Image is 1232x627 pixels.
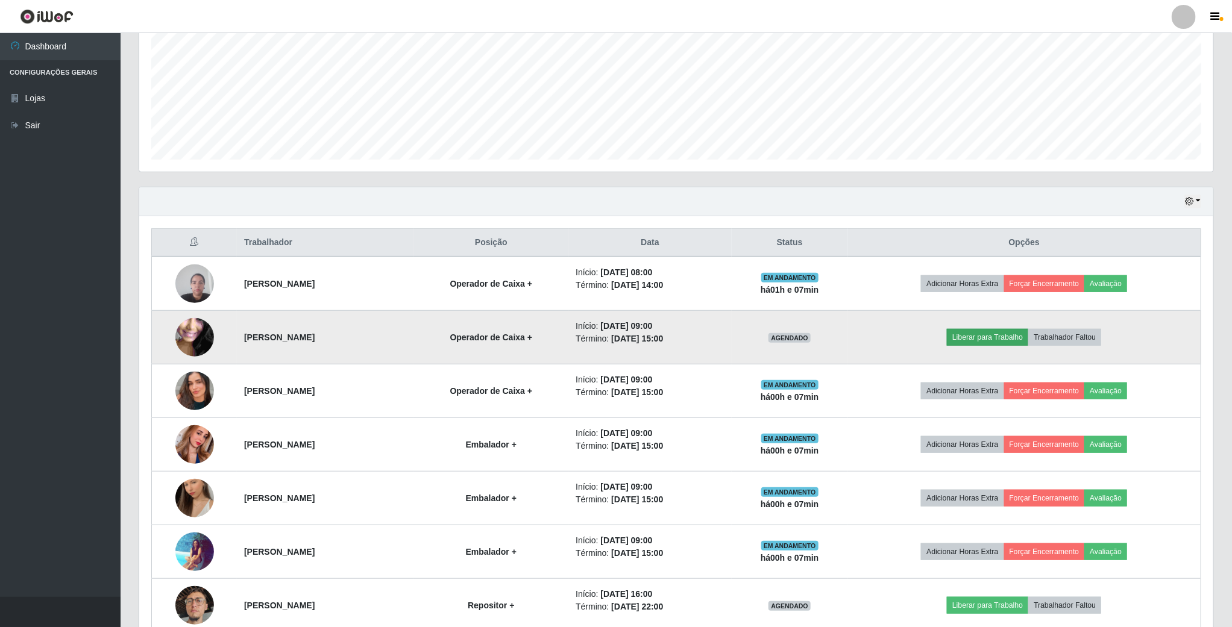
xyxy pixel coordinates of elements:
[921,275,1004,292] button: Adicionar Horas Extra
[576,279,724,292] li: Término:
[921,543,1004,560] button: Adicionar Horas Extra
[450,279,533,289] strong: Operador de Caixa +
[175,410,214,479] img: 1744290479974.jpeg
[611,548,663,558] time: [DATE] 15:00
[568,229,732,257] th: Data
[761,392,819,402] strong: há 00 h e 07 min
[244,547,315,557] strong: [PERSON_NAME]
[600,589,652,599] time: [DATE] 16:00
[1084,275,1127,292] button: Avaliação
[600,428,652,438] time: [DATE] 09:00
[450,332,533,342] strong: Operador de Caixa +
[576,332,724,345] li: Término:
[576,373,724,386] li: Início:
[1004,275,1085,292] button: Forçar Encerramento
[611,387,663,397] time: [DATE] 15:00
[947,329,1028,346] button: Liberar para Trabalho
[1084,436,1127,453] button: Avaliação
[761,541,819,551] span: EM ANDAMENTO
[466,547,517,557] strong: Embalador +
[761,499,819,509] strong: há 00 h e 07 min
[761,553,819,563] strong: há 00 h e 07 min
[237,229,413,257] th: Trabalhador
[611,334,663,343] time: [DATE] 15:00
[576,481,724,493] li: Início:
[576,534,724,547] li: Início:
[576,427,724,440] li: Início:
[1084,490,1127,507] button: Avaliação
[576,440,724,452] li: Término:
[768,333,811,343] span: AGENDADO
[947,597,1028,614] button: Liberar para Trabalho
[732,229,848,257] th: Status
[175,357,214,425] img: 1750801890236.jpeg
[761,446,819,455] strong: há 00 h e 07 min
[175,464,214,532] img: 1726843686104.jpeg
[450,386,533,396] strong: Operador de Caixa +
[921,490,1004,507] button: Adicionar Horas Extra
[600,267,652,277] time: [DATE] 08:00
[761,434,819,443] span: EM ANDAMENTO
[576,320,724,332] li: Início:
[761,285,819,295] strong: há 01 h e 07 min
[600,535,652,545] time: [DATE] 09:00
[761,487,819,497] span: EM ANDAMENTO
[1028,597,1101,614] button: Trabalhador Faltou
[576,493,724,506] li: Término:
[600,482,652,491] time: [DATE] 09:00
[1084,543,1127,560] button: Avaliação
[1004,436,1085,453] button: Forçar Encerramento
[848,229,1201,257] th: Opções
[921,382,1004,399] button: Adicionar Horas Extra
[576,386,724,399] li: Término:
[175,258,214,309] img: 1731148670684.jpeg
[611,494,663,504] time: [DATE] 15:00
[175,295,214,381] img: 1746055016214.jpeg
[1004,382,1085,399] button: Forçar Encerramento
[611,602,663,611] time: [DATE] 22:00
[1004,490,1085,507] button: Forçar Encerramento
[244,440,315,449] strong: [PERSON_NAME]
[921,436,1004,453] button: Adicionar Horas Extra
[1084,382,1127,399] button: Avaliação
[576,600,724,613] li: Término:
[413,229,568,257] th: Posição
[1004,543,1085,560] button: Forçar Encerramento
[20,9,74,24] img: CoreUI Logo
[611,441,663,451] time: [DATE] 15:00
[468,600,514,610] strong: Repositor +
[244,600,315,610] strong: [PERSON_NAME]
[244,386,315,396] strong: [PERSON_NAME]
[611,280,663,290] time: [DATE] 14:00
[576,266,724,279] li: Início:
[175,532,214,571] img: 1748991397943.jpeg
[244,493,315,503] strong: [PERSON_NAME]
[761,273,819,282] span: EM ANDAMENTO
[244,332,315,342] strong: [PERSON_NAME]
[1028,329,1101,346] button: Trabalhador Faltou
[600,375,652,384] time: [DATE] 09:00
[576,547,724,560] li: Término:
[600,321,652,331] time: [DATE] 09:00
[466,493,517,503] strong: Embalador +
[768,601,811,611] span: AGENDADO
[244,279,315,289] strong: [PERSON_NAME]
[576,588,724,600] li: Início:
[466,440,517,449] strong: Embalador +
[761,380,819,390] span: EM ANDAMENTO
